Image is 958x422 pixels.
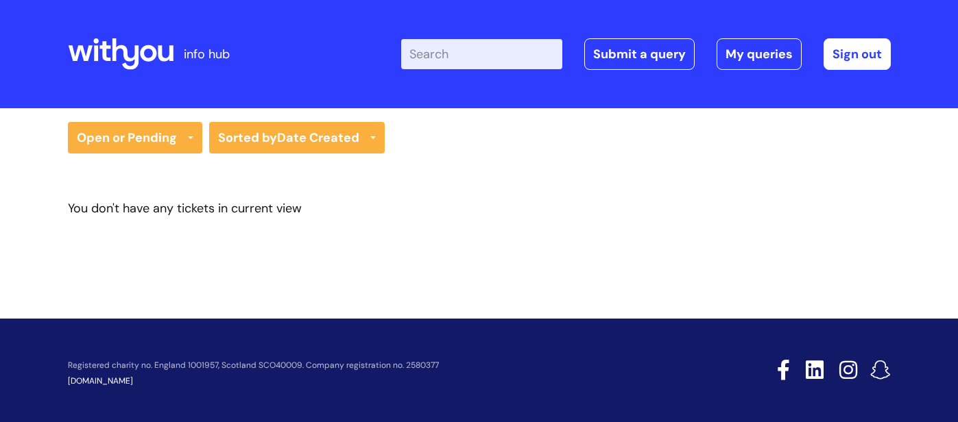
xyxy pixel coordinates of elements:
div: | - [401,38,891,70]
a: Sorted byDate Created [209,122,385,153]
a: [DOMAIN_NAME] [68,375,133,386]
p: info hub [184,43,230,65]
p: Registered charity no. England 1001957, Scotland SCO40009. Company registration no. 2580377 [68,361,680,370]
a: Sign out [824,38,891,70]
a: Open or Pending [68,122,202,153]
b: Date Created [277,129,359,146]
a: My queries [717,38,802,70]
div: You don't have any tickets in current view [68,197,891,219]
a: Submit a query [584,38,695,70]
input: Search [401,39,562,69]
